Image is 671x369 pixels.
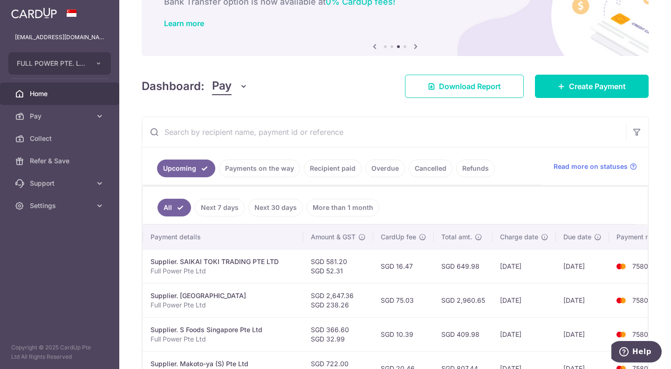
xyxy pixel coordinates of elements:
span: Home [30,89,91,98]
a: Create Payment [535,75,649,98]
a: Upcoming [157,160,215,177]
td: SGD 649.98 [434,249,493,283]
span: Create Payment [569,81,626,92]
td: [DATE] [493,317,556,351]
div: Supplier. S Foods Singapore Pte Ltd [151,325,296,334]
a: All [157,199,191,216]
img: Bank Card [612,329,630,340]
input: Search by recipient name, payment id or reference [142,117,626,147]
img: Bank Card [612,261,630,272]
a: Refunds [456,160,495,177]
a: Next 30 days [248,199,303,216]
img: CardUp [11,7,57,19]
span: Total amt. [441,232,472,242]
td: [DATE] [556,249,609,283]
span: Collect [30,134,91,143]
img: Bank Card [612,295,630,306]
th: Payment details [143,225,303,249]
td: SGD 366.60 SGD 32.99 [303,317,373,351]
button: FULL POWER PTE. LTD. [8,52,111,75]
a: Download Report [405,75,524,98]
span: CardUp fee [381,232,416,242]
td: SGD 16.47 [373,249,434,283]
td: [DATE] [493,283,556,317]
div: Supplier. SAIKAI TOKI TRADING PTE LTD [151,257,296,266]
p: Full Power Pte Ltd [151,300,296,310]
span: Pay [30,111,91,121]
a: Payments on the way [219,160,300,177]
button: Pay [212,77,248,95]
span: Refer & Save [30,156,91,166]
span: Download Report [439,81,501,92]
a: Overdue [365,160,405,177]
h4: Dashboard: [142,78,205,95]
td: SGD 10.39 [373,317,434,351]
span: Settings [30,201,91,210]
p: Full Power Pte Ltd [151,334,296,344]
p: Full Power Pte Ltd [151,266,296,276]
span: 7580 [632,262,648,270]
span: 7580 [632,296,648,304]
iframe: Opens a widget where you can find more information [611,341,662,364]
td: SGD 2,647.36 SGD 238.26 [303,283,373,317]
span: Support [30,179,91,188]
td: SGD 409.98 [434,317,493,351]
span: 7580 [632,330,648,338]
span: Pay [212,77,232,95]
a: Recipient paid [304,160,362,177]
span: Charge date [500,232,538,242]
a: More than 1 month [307,199,379,216]
td: [DATE] [556,317,609,351]
span: Due date [563,232,591,242]
span: Read more on statuses [554,162,628,171]
div: Supplier. [GEOGRAPHIC_DATA] [151,291,296,300]
td: SGD 2,960.65 [434,283,493,317]
p: [EMAIL_ADDRESS][DOMAIN_NAME] [15,33,104,42]
td: [DATE] [493,249,556,283]
a: Learn more [164,19,204,28]
a: Next 7 days [195,199,245,216]
td: SGD 581.20 SGD 52.31 [303,249,373,283]
a: Cancelled [409,160,452,177]
a: Read more on statuses [554,162,637,171]
td: [DATE] [556,283,609,317]
div: Supplier. Makoto-ya (S) Pte Ltd [151,359,296,369]
td: SGD 75.03 [373,283,434,317]
span: FULL POWER PTE. LTD. [17,59,86,68]
span: Amount & GST [311,232,356,242]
